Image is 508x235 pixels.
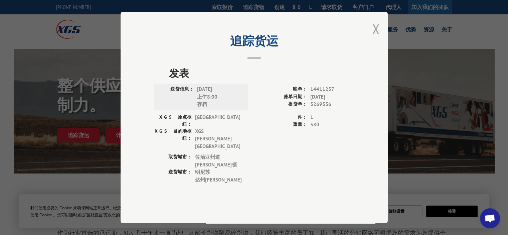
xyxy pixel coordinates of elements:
[170,86,194,92] font: 送货信息：
[310,101,331,107] font: 3269336
[293,121,307,127] font: 重量：
[195,154,210,160] font: 佐治亚
[155,128,192,141] font: XGS 目的地枢纽：
[169,67,189,80] font: 发表
[372,20,379,38] button: 关闭模式
[168,154,192,160] font: 取货城市：
[310,114,313,120] font: 1
[293,86,307,92] font: 账单：
[310,94,325,100] font: [DATE]
[168,169,192,175] font: 送货城市：
[210,154,215,160] font: 州
[197,86,212,92] font: [DATE]
[197,94,217,100] font: 上午8:00
[480,208,500,228] div: Open chat
[195,154,237,168] font: 道[PERSON_NAME]顿
[205,177,242,183] font: [PERSON_NAME]
[195,114,240,120] font: [GEOGRAPHIC_DATA]
[310,86,334,92] font: 14411257
[195,169,210,183] font: 明尼苏达
[197,101,207,107] font: 存档
[298,114,307,120] font: 件：
[288,101,307,107] font: 提货单：
[159,114,192,127] font: XGS 原点枢纽：
[200,177,205,183] font: 州
[195,128,240,149] font: XGS [PERSON_NAME][GEOGRAPHIC_DATA]
[230,33,278,48] font: 追踪货运
[310,121,319,128] font: 580
[284,94,307,100] font: 账单日期：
